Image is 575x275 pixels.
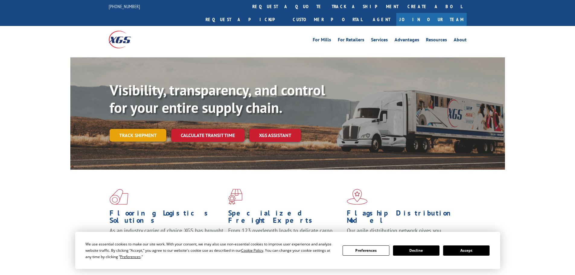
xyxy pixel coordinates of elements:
[75,232,500,269] div: Cookie Consent Prompt
[313,37,331,44] a: For Mills
[338,37,364,44] a: For Retailers
[171,129,244,142] a: Calculate transit time
[85,241,335,260] div: We use essential cookies to make our site work. With your consent, we may also use non-essential ...
[109,3,140,9] a: [PHONE_NUMBER]
[120,254,141,259] span: Preferences
[371,37,388,44] a: Services
[288,13,367,26] a: Customer Portal
[249,129,301,142] a: XGS ASSISTANT
[395,37,419,44] a: Advantages
[343,245,389,256] button: Preferences
[347,209,461,227] h1: Flagship Distribution Model
[241,248,263,253] span: Cookie Policy
[201,13,288,26] a: Request a pickup
[110,189,128,205] img: xgs-icon-total-supply-chain-intelligence-red
[110,209,224,227] h1: Flooring Logistics Solutions
[228,209,342,227] h1: Specialized Freight Experts
[426,37,447,44] a: Resources
[110,227,223,248] span: As an industry carrier of choice, XGS has brought innovation and dedication to flooring logistics...
[367,13,396,26] a: Agent
[443,245,490,256] button: Accept
[228,189,242,205] img: xgs-icon-focused-on-flooring-red
[110,81,325,117] b: Visibility, transparency, and control for your entire supply chain.
[393,245,439,256] button: Decline
[454,37,467,44] a: About
[110,129,166,142] a: Track shipment
[228,227,342,254] p: From 123 overlength loads to delicate cargo, our experienced staff knows the best way to move you...
[347,189,368,205] img: xgs-icon-flagship-distribution-model-red
[396,13,467,26] a: Join Our Team
[347,227,458,241] span: Our agile distribution network gives you nationwide inventory management on demand.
